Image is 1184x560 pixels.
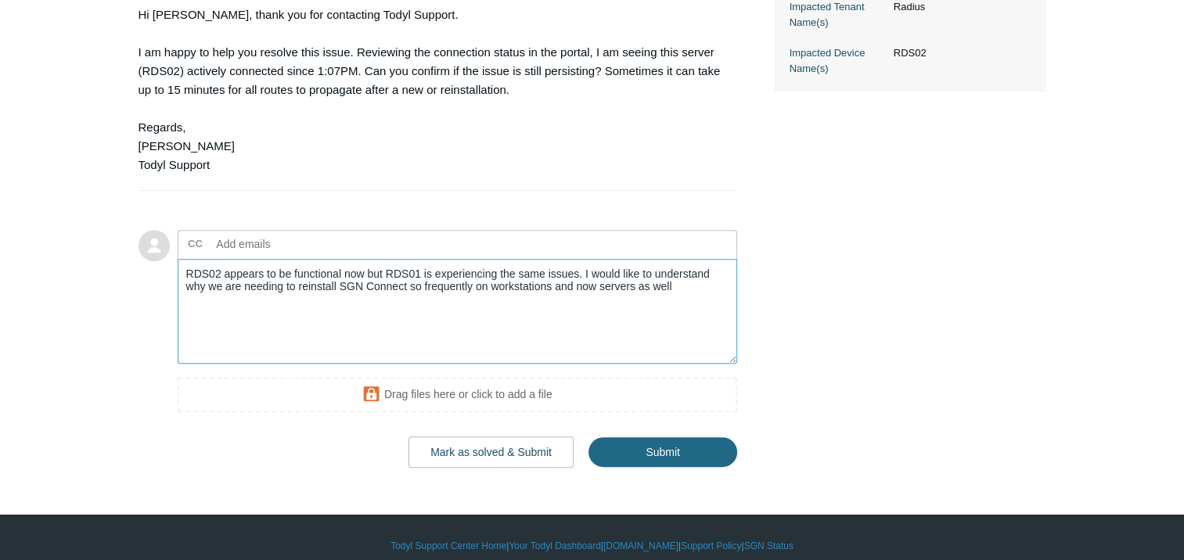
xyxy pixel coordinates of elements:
[681,539,741,553] a: Support Policy
[509,539,600,553] a: Your Todyl Dashboard
[744,539,794,553] a: SGN Status
[390,539,506,553] a: Todyl Support Center Home
[139,539,1046,553] div: | | | |
[588,437,737,467] input: Submit
[211,232,379,256] input: Add emails
[790,45,886,76] dt: Impacted Device Name(s)
[178,259,738,364] textarea: Add your reply
[886,45,1031,61] dd: RDS02
[139,5,722,174] div: Hi [PERSON_NAME], thank you for contacting Todyl Support. I am happy to help you resolve this iss...
[603,539,678,553] a: [DOMAIN_NAME]
[408,436,574,468] button: Mark as solved & Submit
[188,232,203,256] label: CC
